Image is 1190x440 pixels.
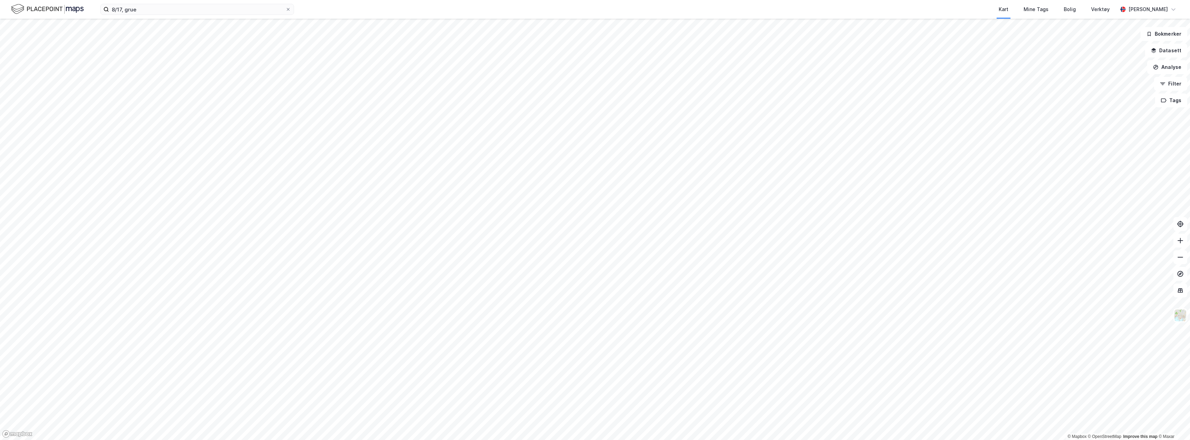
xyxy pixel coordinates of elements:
[11,3,84,15] img: logo.f888ab2527a4732fd821a326f86c7f29.svg
[1091,5,1110,14] div: Verktøy
[999,5,1008,14] div: Kart
[1155,93,1187,107] button: Tags
[1174,309,1187,322] img: Z
[1128,5,1168,14] div: [PERSON_NAME]
[109,4,285,15] input: Søk på adresse, matrikkel, gårdeiere, leietakere eller personer
[1147,60,1187,74] button: Analyse
[1123,434,1157,439] a: Improve this map
[1155,407,1190,440] iframe: Chat Widget
[1141,27,1187,41] button: Bokmerker
[1068,434,1087,439] a: Mapbox
[2,430,33,438] a: Mapbox homepage
[1088,434,1122,439] a: OpenStreetMap
[1145,44,1187,57] button: Datasett
[1024,5,1049,14] div: Mine Tags
[1154,77,1187,91] button: Filter
[1155,407,1190,440] div: Kontrollprogram for chat
[1064,5,1076,14] div: Bolig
